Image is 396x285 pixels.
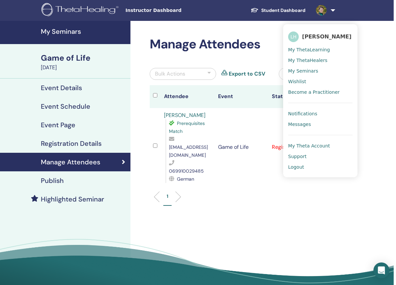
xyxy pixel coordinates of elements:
[302,33,352,40] span: [PERSON_NAME]
[288,162,353,172] a: Logout
[215,108,269,186] td: Game of Life
[41,121,75,129] h4: Event Page
[169,120,205,134] span: Prerequisites Match
[41,52,126,64] div: Game of Life
[288,66,353,76] a: My Seminars
[288,79,306,85] span: Wishlist
[288,89,340,95] span: Become a Practitioner
[316,5,327,16] img: default.jpg
[288,29,353,44] a: LH[PERSON_NAME]
[288,164,304,170] span: Logout
[41,84,82,92] h4: Event Details
[288,119,353,130] a: Messages
[288,87,353,97] a: Become a Practitioner
[161,85,215,108] th: Attendee
[41,102,90,110] h4: Event Schedule
[164,112,205,119] a: [PERSON_NAME]
[177,176,194,182] span: German
[41,158,100,166] h4: Manage Attendees
[41,140,102,147] h4: Registration Details
[41,195,104,203] h4: Highlighted Seminar
[288,143,330,149] span: My Theta Account
[288,68,318,74] span: My Seminars
[41,64,126,72] div: [DATE]
[288,44,353,55] a: My ThetaLearning
[288,151,353,162] a: Support
[288,111,317,117] span: Notifications
[288,76,353,87] a: Wishlist
[288,108,353,119] a: Notifications
[150,37,334,52] h2: Manage Attendees
[41,3,121,18] img: logo.png
[125,7,225,14] span: Instructor Dashboard
[169,144,208,158] span: [EMAIL_ADDRESS][DOMAIN_NAME]
[215,85,269,108] th: Event
[245,4,311,17] a: Student Dashboard
[251,7,259,13] img: graduation-cap-white.svg
[37,52,130,72] a: Game of Life[DATE]
[229,70,265,78] a: Export to CSV
[288,31,299,42] span: LH
[41,177,64,185] h4: Publish
[373,262,389,278] div: Open Intercom Messenger
[288,121,311,127] span: Messages
[269,85,323,108] th: Status
[288,47,330,53] span: My ThetaLearning
[155,70,185,78] div: Bulk Actions
[288,55,353,66] a: My ThetaHealers
[169,168,204,174] span: 069910029485
[167,193,168,200] p: 1
[288,57,327,63] span: My ThetaHealers
[41,28,126,35] h4: My Seminars
[288,153,306,159] span: Support
[288,141,353,151] a: My Theta Account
